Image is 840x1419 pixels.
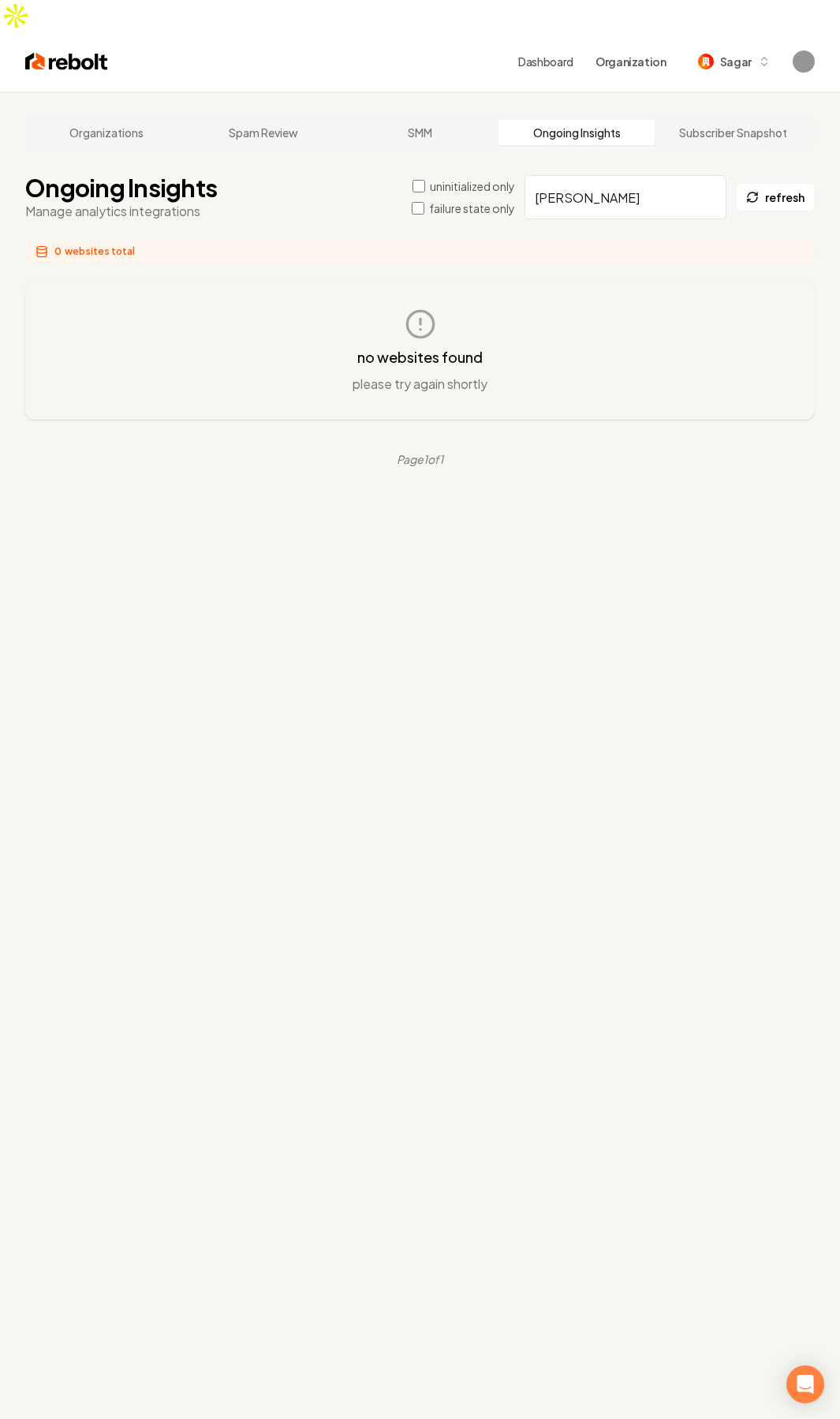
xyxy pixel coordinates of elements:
div: Page 1 of 1 [397,451,443,467]
div: Open Intercom Messenger [786,1365,824,1403]
a: Spam Review [185,120,342,145]
a: Organizations [28,120,185,145]
p: Manage analytics integrations [25,202,217,221]
span: 0 [54,245,62,258]
img: Rebolt Logo [25,50,108,73]
p: please try again shortly [353,375,487,394]
span: websites total [65,245,135,258]
button: refresh [736,183,815,211]
span: Sagar [720,54,752,70]
a: SMM [342,120,498,145]
label: failure state only [429,200,515,216]
h1: Ongoing Insights [25,174,217,202]
label: uninitialized only [430,178,515,194]
img: Sagar Soni [793,50,815,73]
img: Sagar [698,54,714,69]
input: Search by company name or website ID [525,175,726,219]
button: Organization [586,47,676,76]
h3: no websites found [357,346,483,368]
button: Open user button [793,50,815,73]
a: Ongoing Insights [498,120,655,145]
a: Dashboard [518,54,573,69]
a: Subscriber Snapshot [655,120,812,145]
